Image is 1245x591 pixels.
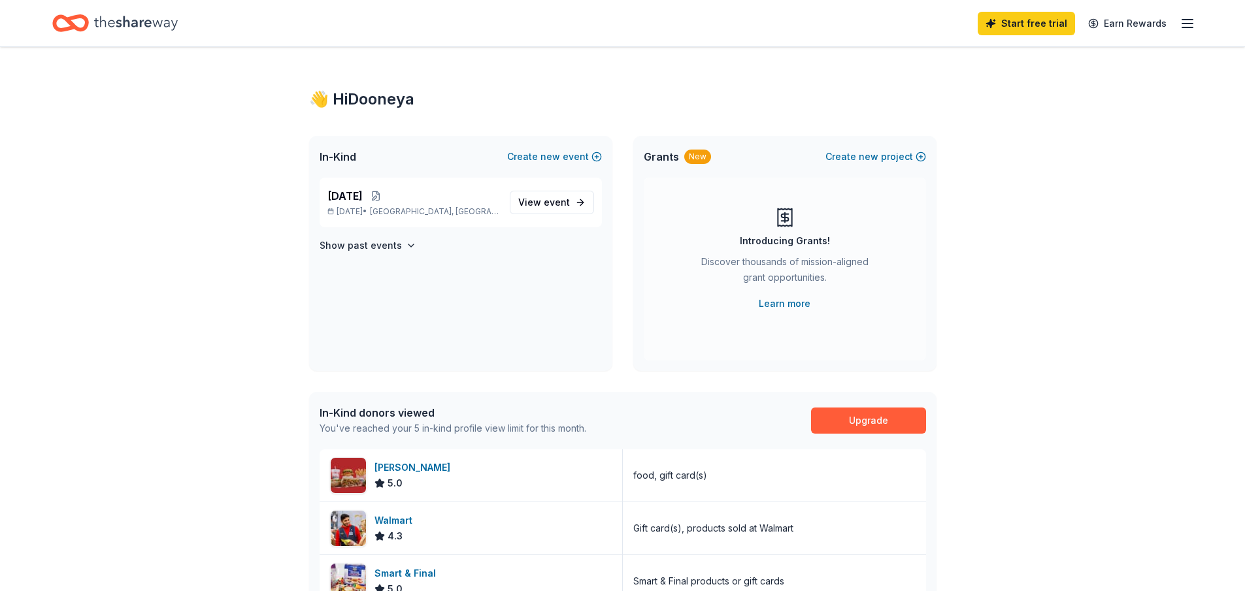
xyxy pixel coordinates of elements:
span: In-Kind [320,149,356,165]
span: [GEOGRAPHIC_DATA], [GEOGRAPHIC_DATA] [370,206,499,217]
h4: Show past events [320,238,402,253]
div: Walmart [374,513,418,528]
a: Start free trial [978,12,1075,35]
span: Grants [644,149,679,165]
span: 5.0 [388,475,403,491]
div: [PERSON_NAME] [374,460,456,475]
div: Smart & Final products or gift cards [633,573,784,589]
a: Home [52,8,178,39]
div: New [684,150,711,164]
span: new [859,149,878,165]
a: View event [510,191,594,214]
div: Introducing Grants! [740,233,830,249]
div: 👋 Hi Dooneya [309,89,937,110]
div: food, gift card(s) [633,468,707,483]
div: Gift card(s), products sold at Walmart [633,520,793,536]
img: Image for Walmart [331,511,366,546]
span: 4.3 [388,528,403,544]
button: Createnewevent [507,149,602,165]
div: You've reached your 5 in-kind profile view limit for this month. [320,421,586,436]
button: Createnewproject [825,149,926,165]
img: Image for Portillo's [331,458,366,493]
a: Earn Rewards [1080,12,1174,35]
button: Show past events [320,238,416,253]
span: View [518,195,570,210]
span: event [544,197,570,208]
div: Discover thousands of mission-aligned grant opportunities. [696,254,874,291]
span: new [540,149,560,165]
div: Smart & Final [374,566,441,581]
a: Upgrade [811,407,926,434]
a: Learn more [759,296,810,311]
div: In-Kind donors viewed [320,405,586,421]
span: [DATE] [327,188,363,204]
p: [DATE] • [327,206,499,217]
